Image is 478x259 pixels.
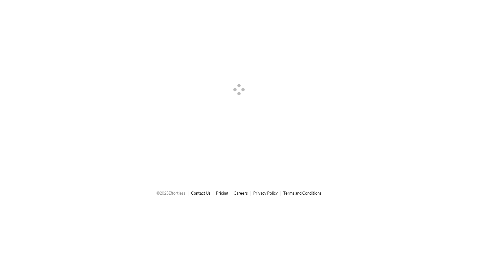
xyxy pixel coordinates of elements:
[283,191,322,196] a: Terms and Conditions
[253,191,278,196] a: Privacy Policy
[156,191,186,196] span: © 2025 Effortless
[216,191,228,196] a: Pricing
[191,191,211,196] a: Contact Us
[234,191,248,196] a: Careers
